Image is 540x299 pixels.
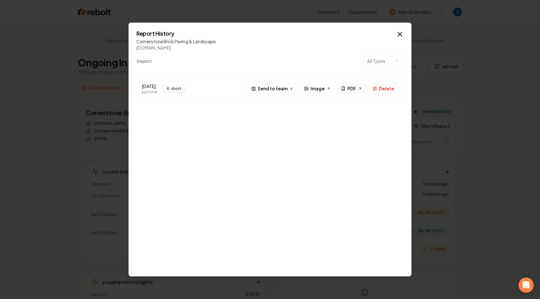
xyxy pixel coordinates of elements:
[142,83,158,89] div: [DATE]
[171,86,182,91] span: short
[379,85,394,92] span: Delete
[310,85,325,92] span: Image
[142,89,158,94] div: just now
[300,83,334,93] a: Image
[136,44,404,51] div: [DOMAIN_NAME]
[136,38,404,44] div: Cornerstone Brick Paving & Landscape
[347,85,356,92] span: PDF
[369,83,398,93] button: Delete
[258,85,288,92] span: Send to team
[136,30,404,36] h2: Report History
[247,83,297,93] button: Send to team
[136,57,152,64] div: 1 report
[337,83,366,93] a: PDF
